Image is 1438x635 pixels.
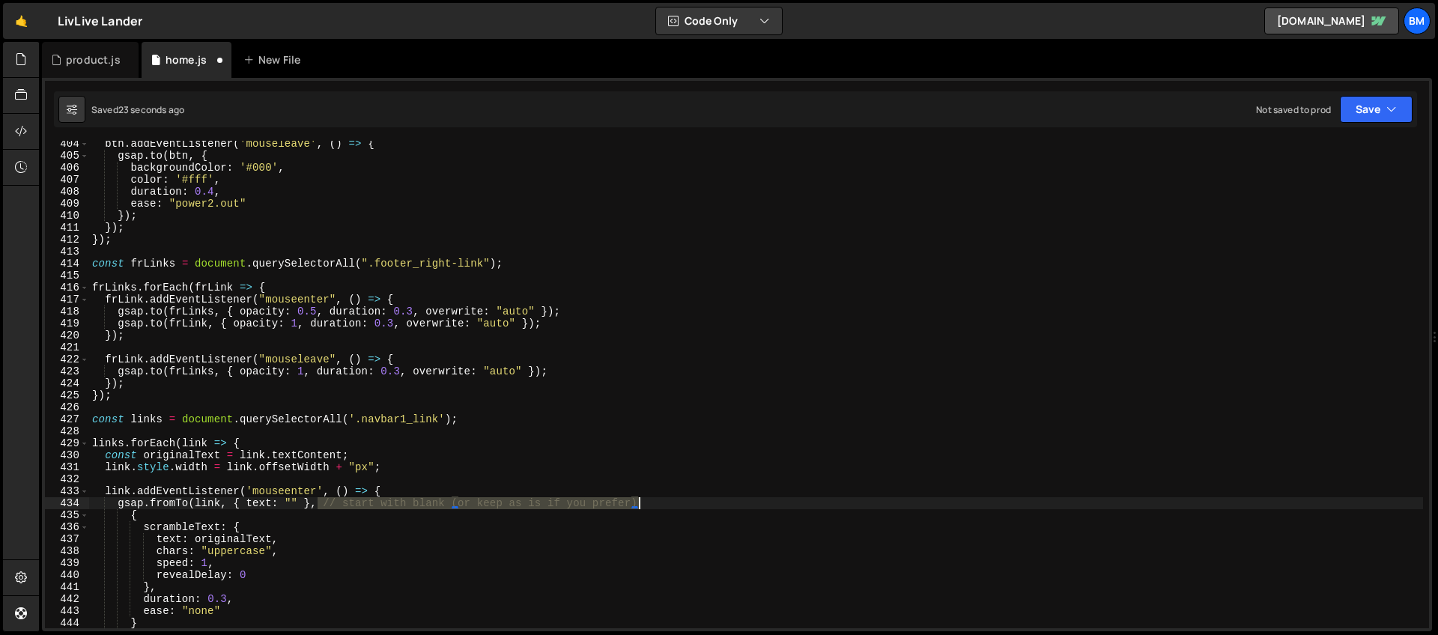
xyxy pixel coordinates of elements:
div: 432 [45,473,89,485]
div: 438 [45,545,89,557]
div: 423 [45,365,89,377]
div: 426 [45,401,89,413]
div: 440 [45,569,89,581]
div: 410 [45,210,89,222]
div: 443 [45,605,89,617]
div: Saved [91,103,184,116]
div: 424 [45,377,89,389]
div: 408 [45,186,89,198]
div: New File [243,52,306,67]
div: product.js [66,52,121,67]
div: 407 [45,174,89,186]
div: 419 [45,317,89,329]
div: Not saved to prod [1256,103,1331,116]
div: 442 [45,593,89,605]
div: 411 [45,222,89,234]
div: 405 [45,150,89,162]
div: 422 [45,353,89,365]
div: 433 [45,485,89,497]
div: 444 [45,617,89,629]
div: 435 [45,509,89,521]
div: 420 [45,329,89,341]
div: 412 [45,234,89,246]
div: 439 [45,557,89,569]
div: 416 [45,282,89,294]
button: Code Only [656,7,782,34]
div: 406 [45,162,89,174]
a: 🤙 [3,3,40,39]
div: 417 [45,294,89,306]
button: Save [1340,96,1413,123]
div: 431 [45,461,89,473]
div: home.js [166,52,207,67]
div: 430 [45,449,89,461]
a: bm [1404,7,1431,34]
div: 414 [45,258,89,270]
div: 434 [45,497,89,509]
a: [DOMAIN_NAME] [1264,7,1399,34]
div: 436 [45,521,89,533]
div: 428 [45,425,89,437]
div: 427 [45,413,89,425]
div: 418 [45,306,89,317]
div: 441 [45,581,89,593]
div: 23 seconds ago [118,103,184,116]
div: 437 [45,533,89,545]
div: 425 [45,389,89,401]
div: LivLive Lander [58,12,142,30]
div: 429 [45,437,89,449]
div: 421 [45,341,89,353]
div: 409 [45,198,89,210]
div: 404 [45,138,89,150]
div: 413 [45,246,89,258]
div: 415 [45,270,89,282]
